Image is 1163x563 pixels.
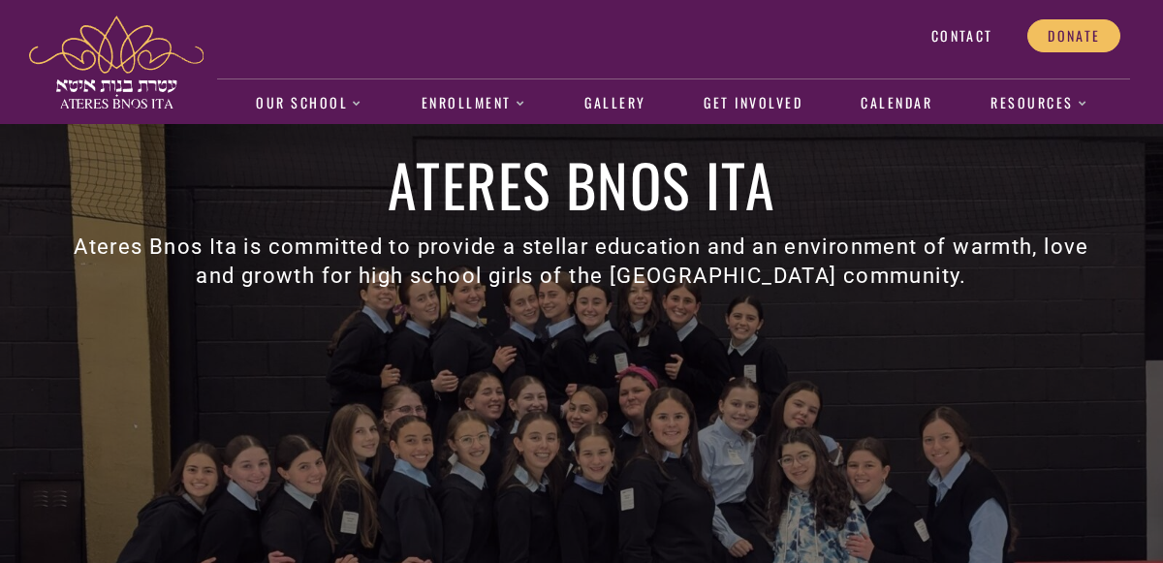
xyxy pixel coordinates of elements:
img: ateres [29,16,204,109]
a: Enrollment [411,81,536,126]
span: Contact [931,27,992,45]
a: Calendar [851,81,943,126]
a: Our School [246,81,373,126]
a: Gallery [575,81,656,126]
a: Get Involved [694,81,813,126]
a: Donate [1027,19,1120,52]
h3: Ateres Bnos Ita is committed to provide a stellar education and an environment of warmth, love an... [60,233,1103,291]
a: Contact [911,19,1013,52]
span: Donate [1048,27,1100,45]
a: Resources [981,81,1099,126]
h1: Ateres Bnos Ita [60,155,1103,213]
